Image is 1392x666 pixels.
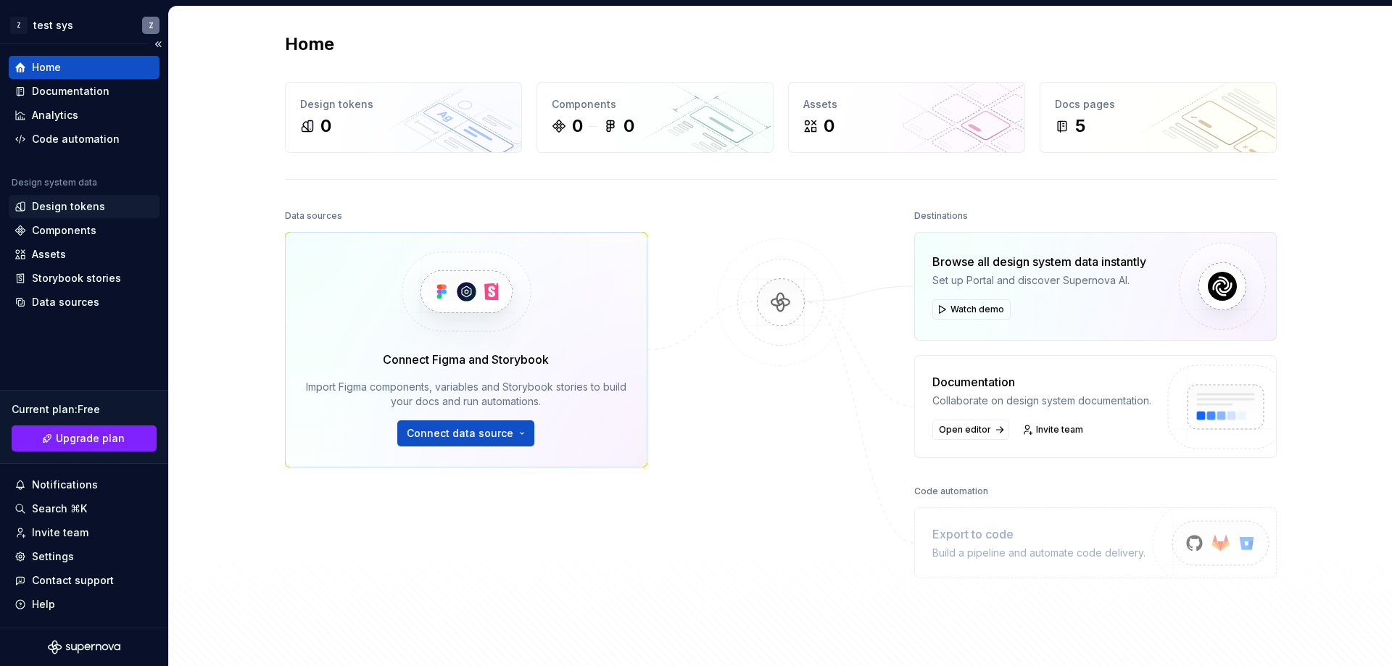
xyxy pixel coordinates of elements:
[32,223,96,238] div: Components
[3,9,165,41] button: Ztest sysZ
[9,291,159,314] a: Data sources
[320,115,331,138] div: 0
[397,420,534,446] button: Connect data source
[932,394,1151,408] div: Collaborate on design system documentation.
[32,478,98,492] div: Notifications
[932,420,1009,440] a: Open editor
[932,373,1151,391] div: Documentation
[12,402,157,417] div: Current plan : Free
[306,380,626,409] div: Import Figma components, variables and Storybook stories to build your docs and run automations.
[9,521,159,544] a: Invite team
[9,56,159,79] a: Home
[9,80,159,103] a: Documentation
[32,84,109,99] div: Documentation
[9,128,159,151] a: Code automation
[1055,97,1261,112] div: Docs pages
[9,473,159,496] button: Notifications
[1036,424,1083,436] span: Invite team
[9,219,159,242] a: Components
[1040,82,1277,153] a: Docs pages5
[932,299,1011,320] button: Watch demo
[9,497,159,520] button: Search ⌘K
[1075,115,1085,138] div: 5
[32,199,105,214] div: Design tokens
[1018,420,1090,440] a: Invite team
[10,17,28,34] div: Z
[12,177,97,188] div: Design system data
[32,549,74,564] div: Settings
[9,593,159,616] button: Help
[932,253,1146,270] div: Browse all design system data instantly
[9,195,159,218] a: Design tokens
[32,108,78,122] div: Analytics
[623,115,634,138] div: 0
[932,546,1145,560] div: Build a pipeline and automate code delivery.
[932,525,1145,543] div: Export to code
[552,97,758,112] div: Components
[9,545,159,568] a: Settings
[285,82,522,153] a: Design tokens0
[32,573,114,588] div: Contact support
[407,426,513,441] span: Connect data source
[285,33,334,56] h2: Home
[939,424,991,436] span: Open editor
[824,115,834,138] div: 0
[9,267,159,290] a: Storybook stories
[33,18,73,33] div: test sys
[932,273,1146,288] div: Set up Portal and discover Supernova AI.
[950,304,1004,315] span: Watch demo
[9,243,159,266] a: Assets
[285,206,342,226] div: Data sources
[32,60,61,75] div: Home
[803,97,1010,112] div: Assets
[48,640,120,654] svg: Supernova Logo
[32,525,88,540] div: Invite team
[32,247,66,262] div: Assets
[9,104,159,127] a: Analytics
[56,431,125,446] span: Upgrade plan
[536,82,774,153] a: Components00
[572,115,583,138] div: 0
[32,295,99,309] div: Data sources
[9,569,159,592] button: Contact support
[32,271,121,286] div: Storybook stories
[32,597,55,612] div: Help
[149,20,154,31] div: Z
[914,481,988,501] div: Code automation
[914,206,968,226] div: Destinations
[788,82,1025,153] a: Assets0
[32,132,120,146] div: Code automation
[32,501,87,516] div: Search ⌘K
[300,97,507,112] div: Design tokens
[383,351,549,368] div: Connect Figma and Storybook
[12,425,157,451] a: Upgrade plan
[148,34,168,54] button: Collapse sidebar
